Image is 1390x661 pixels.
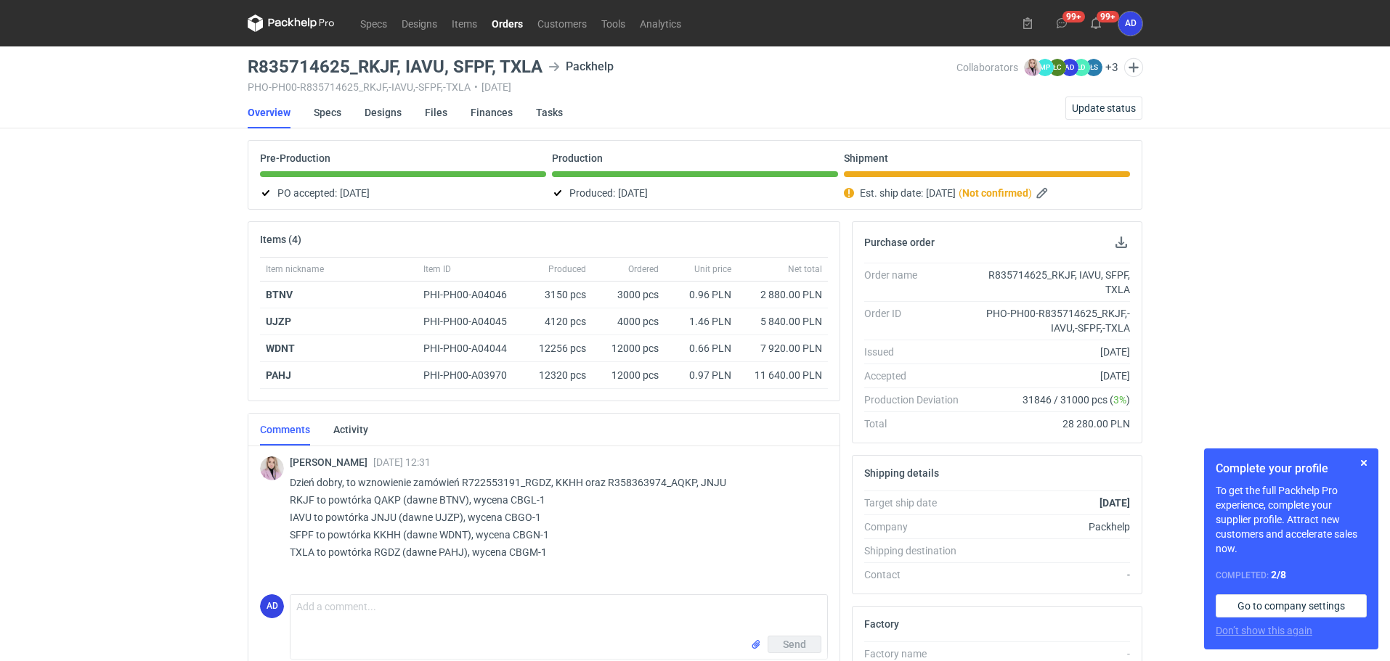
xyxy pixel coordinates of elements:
[1355,454,1373,472] button: Skip for now
[670,287,731,302] div: 0.96 PLN
[527,362,592,389] div: 12320 pcs
[1113,234,1130,251] button: Download PO
[444,15,484,32] a: Items
[956,62,1018,73] span: Collaborators
[266,316,291,327] strong: UJZP
[970,306,1130,335] div: PHO-PH00-R835714625_RKJF,-IAVU,-SFPF,-TXLA
[266,289,293,300] strong: BTNV
[471,97,513,128] a: Finances
[1216,483,1367,556] p: To get the full Packhelp Pro experience, complete your supplier profile. Attract new customers an...
[340,184,370,202] span: [DATE]
[266,263,324,275] span: Item nickname
[959,187,962,199] em: (
[1216,567,1367,583] div: Completed:
[864,543,970,558] div: Shipping destination
[743,368,822,382] div: 11 640.00 PLN
[670,368,731,382] div: 0.97 PLN
[864,467,939,479] h2: Shipping details
[864,345,970,359] div: Issued
[1028,187,1032,199] em: )
[373,456,431,468] span: [DATE] 12:31
[592,362,664,389] div: 12000 pcs
[743,341,822,356] div: 7 920.00 PLN
[425,97,447,128] a: Files
[1105,61,1118,74] button: +3
[1035,184,1052,202] button: Edit estimated shipping date
[1049,59,1066,76] figcaption: ŁC
[423,287,521,302] div: PHI-PH00-A04046
[1100,497,1130,509] strong: [DATE]
[592,308,664,335] div: 4000 pcs
[290,474,816,561] p: Dzień dobry, to wznowienie zamówień R722553191_RGDZ, KKHH oraz R358363974_AQKP, JNJU RKJF to powt...
[864,237,935,248] h2: Purchase order
[260,456,284,480] img: Klaudia Wiśniewska
[353,15,394,32] a: Specs
[970,345,1130,359] div: [DATE]
[628,263,659,275] span: Ordered
[592,282,664,308] div: 3000 pcs
[694,263,731,275] span: Unit price
[548,263,586,275] span: Produced
[1113,394,1126,406] span: 3%
[484,15,530,32] a: Orders
[864,520,970,534] div: Company
[1216,460,1367,477] h1: Complete your profile
[864,567,970,582] div: Contact
[594,15,633,32] a: Tools
[1023,393,1130,407] span: 31846 / 31000 pcs ( )
[474,81,478,93] span: •
[1118,12,1142,36] div: Anita Dolczewska
[527,335,592,362] div: 12256 pcs
[266,342,295,354] strong: WDNT
[970,520,1130,534] div: Packhelp
[536,97,563,128] a: Tasks
[548,58,614,75] div: Packhelp
[248,81,956,93] div: PHO-PH00-R835714625_RKJF,-IAVU,-SFPF,-TXLA [DATE]
[260,594,284,618] figcaption: AD
[260,184,546,202] div: PO accepted:
[260,414,310,446] a: Comments
[864,416,970,431] div: Total
[1036,59,1054,76] figcaption: MP
[864,618,899,630] h2: Factory
[788,263,822,275] span: Net total
[1118,12,1142,36] button: AD
[864,393,970,407] div: Production Deviation
[592,335,664,362] div: 12000 pcs
[844,184,1130,202] div: Est. ship date:
[962,187,1028,199] strong: Not confirmed
[1024,59,1041,76] img: Klaudia Wiśniewska
[248,58,542,75] h3: R835714625_RKJF, IAVU, SFPF, TXLA
[423,341,521,356] div: PHI-PH00-A04044
[423,263,451,275] span: Item ID
[1084,12,1107,35] button: 99+
[670,314,731,329] div: 1.46 PLN
[783,639,806,649] span: Send
[530,15,594,32] a: Customers
[926,184,956,202] span: [DATE]
[1061,59,1078,76] figcaption: AD
[552,184,838,202] div: Produced:
[670,341,731,356] div: 0.66 PLN
[248,97,290,128] a: Overview
[423,368,521,382] div: PHI-PH00-A03970
[970,369,1130,383] div: [DATE]
[768,636,821,653] button: Send
[864,496,970,510] div: Target ship date
[618,184,648,202] span: [DATE]
[1073,59,1090,76] figcaption: ŁD
[260,234,301,245] h2: Items (4)
[743,287,822,302] div: 2 880.00 PLN
[423,314,521,329] div: PHI-PH00-A04045
[1216,623,1312,638] button: Don’t show this again
[266,369,291,381] strong: PAHJ
[314,97,341,128] a: Specs
[1216,594,1367,617] a: Go to company settings
[333,414,368,446] a: Activity
[1085,59,1102,76] figcaption: ŁS
[864,306,970,335] div: Order ID
[864,268,970,297] div: Order name
[970,268,1130,297] div: R835714625_RKJF, IAVU, SFPF, TXLA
